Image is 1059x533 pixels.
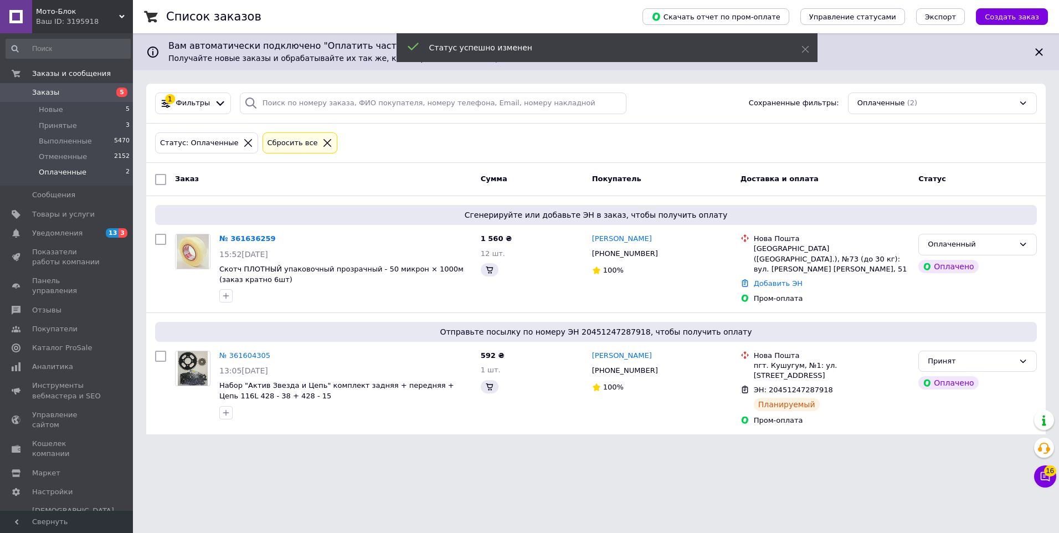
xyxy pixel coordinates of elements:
div: Ваш ID: 3195918 [36,17,133,27]
span: ЭН: 20451247287918 [754,386,833,394]
span: Создать заказ [985,13,1039,21]
span: 15:52[DATE] [219,250,268,259]
span: Фильтры [176,98,210,109]
span: Инструменты вебмастера и SEO [32,381,102,401]
span: Уведомления [32,228,83,238]
div: Планируемый [754,398,820,411]
span: 13 [106,228,119,238]
span: Доставка и оплата [741,175,819,183]
a: [PERSON_NAME] [592,351,652,361]
span: 5470 [114,136,130,146]
span: Настройки [32,487,73,497]
button: Экспорт [916,8,965,25]
h1: Список заказов [166,10,261,23]
span: Показатели работы компании [32,247,102,267]
a: [PERSON_NAME] [592,234,652,244]
a: Фото товару [175,351,210,386]
span: Покупатели [32,324,78,334]
span: (2) [907,99,917,107]
span: 5 [126,105,130,115]
div: пгт. Кушугум, №1: ул. [STREET_ADDRESS] [754,361,910,381]
span: Товары и услуги [32,209,95,219]
span: Экспорт [925,13,956,21]
span: 592 ₴ [481,351,505,360]
span: Оплаченные [39,167,86,177]
span: 1 560 ₴ [481,234,512,243]
div: Оплачено [918,376,978,389]
span: Отправьте посылку по номеру ЭН 20451247287918, чтобы получить оплату [160,326,1032,337]
div: Пром-оплата [754,294,910,304]
a: Создать заказ [965,12,1048,20]
span: Скачать отчет по пром-оплате [651,12,780,22]
span: Выполненные [39,136,92,146]
span: 16 [1044,465,1056,476]
span: Панель управления [32,276,102,296]
div: [GEOGRAPHIC_DATA] ([GEOGRAPHIC_DATA].), №73 (до 30 кг): вул. [PERSON_NAME] [PERSON_NAME], 51 [754,244,910,274]
span: Вам автоматически подключено "Оплатить частями от Rozetka" на 2 платежа. [168,40,1024,53]
span: Статус [918,175,946,183]
input: Поиск [6,39,131,59]
span: Управление статусами [809,13,896,21]
button: Управление статусами [800,8,905,25]
a: Скотч ПЛОТНЫЙ упаковочный прозрачный - 50 микрон × 1000м (заказ кратно 6шт) [219,265,464,284]
span: Оплаченные [857,98,905,109]
span: Сумма [481,175,507,183]
div: Статус: Оплаченные [158,137,241,149]
span: Новые [39,105,63,115]
a: Набор "Актив Звезда и Цепь" комплект задняя + передняя + Цепь 116L 428 - 38 + 428 - 15 [219,381,454,400]
div: Сбросить все [265,137,320,149]
span: Сообщения [32,190,75,200]
button: Чат с покупателем16 [1034,465,1056,488]
img: Фото товару [178,351,208,386]
span: 2152 [114,152,130,162]
span: Мото-Блок [36,7,119,17]
span: 100% [603,266,624,274]
div: [PHONE_NUMBER] [590,247,660,261]
div: Оплачено [918,260,978,273]
span: Управление сайтом [32,410,102,430]
span: Заказы и сообщения [32,69,111,79]
a: Фото товару [175,234,210,269]
span: 5 [116,88,127,97]
div: 1 [165,94,175,104]
span: Принятые [39,121,77,131]
span: Кошелек компании [32,439,102,459]
span: 3 [126,121,130,131]
span: Сохраненные фильтры: [749,98,839,109]
span: 3 [119,228,127,238]
span: Заказы [32,88,59,98]
span: Отмененные [39,152,87,162]
a: № 361604305 [219,351,270,360]
span: Получайте новые заказы и обрабатывайте их так же, как с Пром-оплатой. [168,54,524,63]
div: Нова Пошта [754,234,910,244]
a: Добавить ЭН [754,279,803,288]
button: Скачать отчет по пром-оплате [642,8,789,25]
div: [PHONE_NUMBER] [590,363,660,378]
a: № 361636259 [219,234,276,243]
div: Оплаченный [928,239,1014,250]
span: Аналитика [32,362,73,372]
div: Статус успешно изменен [429,42,774,53]
span: Отзывы [32,305,61,315]
button: Создать заказ [976,8,1048,25]
img: Фото товару [177,234,209,269]
span: 2 [126,167,130,177]
div: Пром-оплата [754,416,910,426]
div: Принят [928,356,1014,367]
span: 1 шт. [481,366,501,374]
span: Сгенерируйте или добавьте ЭН в заказ, чтобы получить оплату [160,209,1032,221]
span: Маркет [32,468,60,478]
input: Поиск по номеру заказа, ФИО покупателя, номеру телефона, Email, номеру накладной [240,93,627,114]
span: Покупатель [592,175,641,183]
span: 13:05[DATE] [219,366,268,375]
span: 100% [603,383,624,391]
span: 12 шт. [481,249,505,258]
span: Заказ [175,175,199,183]
div: Нова Пошта [754,351,910,361]
span: Каталог ProSale [32,343,92,353]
